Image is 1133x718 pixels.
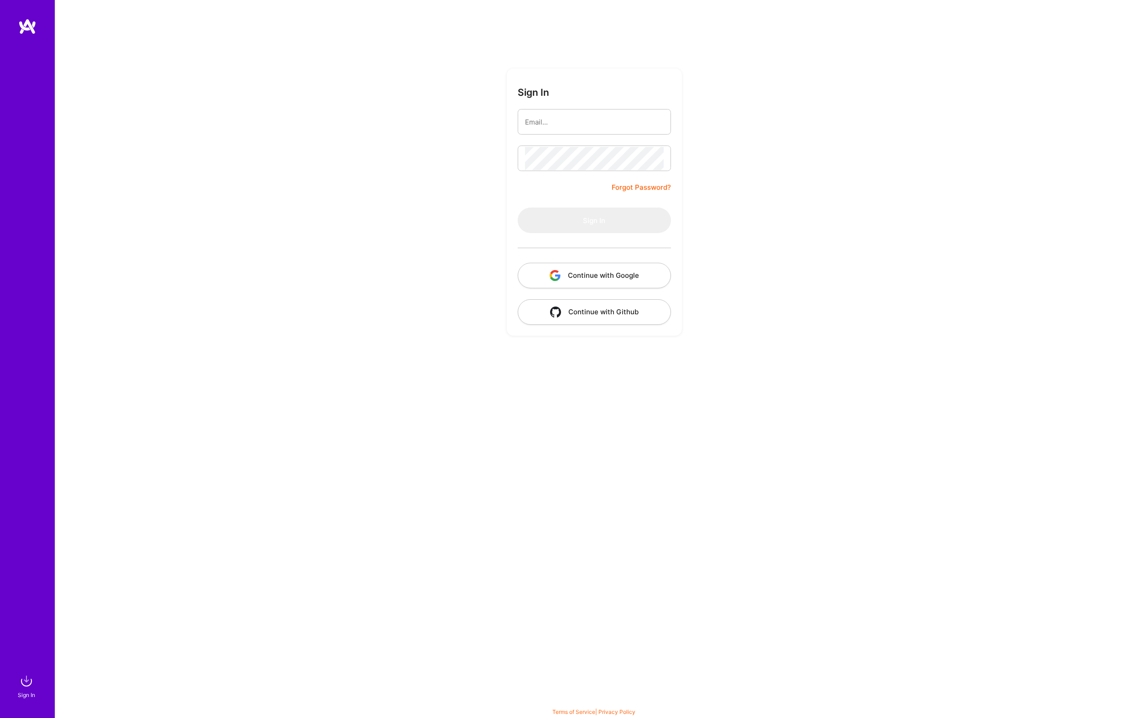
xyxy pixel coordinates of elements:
[18,690,35,700] div: Sign In
[17,672,36,690] img: sign in
[518,87,549,98] h3: Sign In
[552,708,635,715] span: |
[552,708,595,715] a: Terms of Service
[518,208,671,233] button: Sign In
[55,691,1133,713] div: © 2025 ATeams Inc., All rights reserved.
[550,270,561,281] img: icon
[612,182,671,193] a: Forgot Password?
[525,110,664,134] input: Email...
[18,18,36,35] img: logo
[518,299,671,325] button: Continue with Github
[550,307,561,317] img: icon
[598,708,635,715] a: Privacy Policy
[518,263,671,288] button: Continue with Google
[19,672,36,700] a: sign inSign In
